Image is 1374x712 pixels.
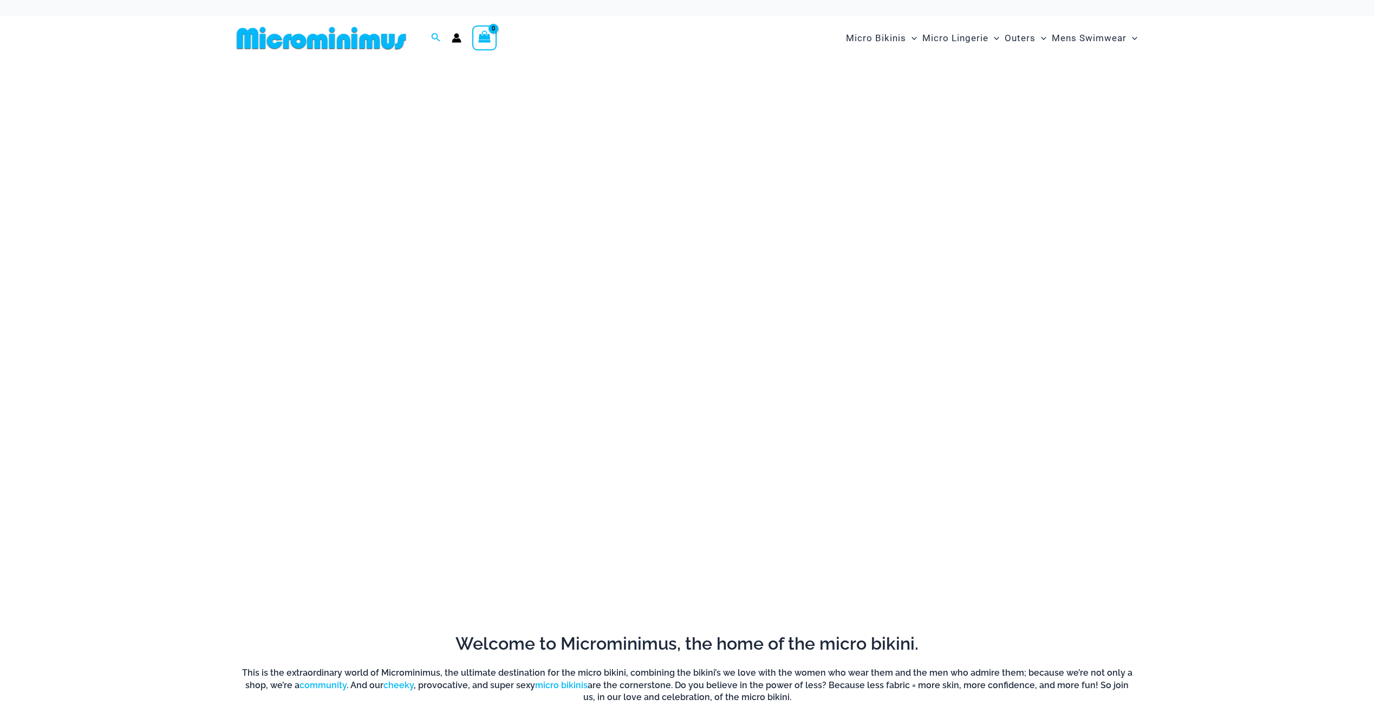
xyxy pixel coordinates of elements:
[383,680,414,690] a: cheeky
[922,24,988,52] span: Micro Lingerie
[452,33,461,43] a: Account icon link
[240,667,1134,703] h6: This is the extraordinary world of Microminimus, the ultimate destination for the micro bikini, c...
[842,20,1142,56] nav: Site Navigation
[988,24,999,52] span: Menu Toggle
[240,632,1134,655] h2: Welcome to Microminimus, the home of the micro bikini.
[299,680,347,690] a: community
[472,25,497,50] a: View Shopping Cart, empty
[535,680,588,690] a: micro bikinis
[1036,24,1046,52] span: Menu Toggle
[1049,22,1140,55] a: Mens SwimwearMenu ToggleMenu Toggle
[1052,24,1126,52] span: Mens Swimwear
[846,24,906,52] span: Micro Bikinis
[843,22,920,55] a: Micro BikinisMenu ToggleMenu Toggle
[920,22,1002,55] a: Micro LingerieMenu ToggleMenu Toggle
[431,31,441,45] a: Search icon link
[906,24,917,52] span: Menu Toggle
[232,26,411,50] img: MM SHOP LOGO FLAT
[1002,22,1049,55] a: OutersMenu ToggleMenu Toggle
[1005,24,1036,52] span: Outers
[1126,24,1137,52] span: Menu Toggle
